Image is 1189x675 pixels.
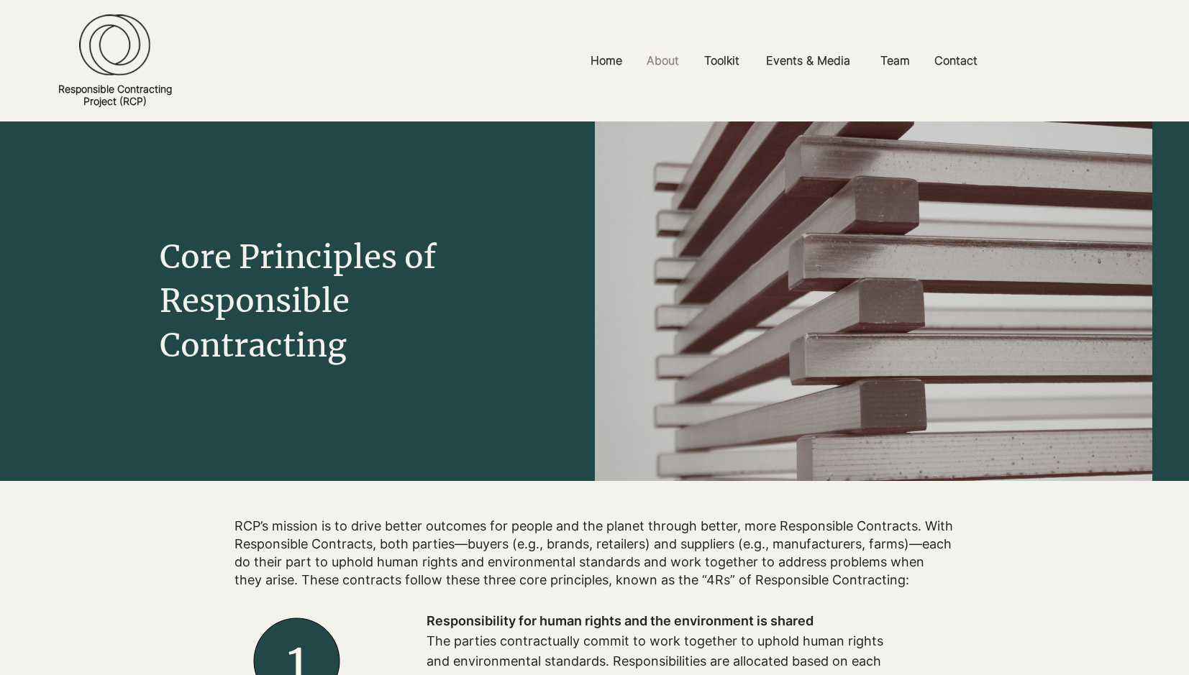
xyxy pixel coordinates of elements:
p: Team [873,45,917,77]
a: Team [870,45,924,77]
a: Responsible ContractingProject (RCP) [58,83,172,107]
img: pexels-noahdwilke-68725_edited.jpg [595,121,1152,481]
a: Home [580,45,636,77]
p: Home [583,45,629,77]
a: Toolkit [693,45,755,77]
a: Contact [924,45,993,77]
p: Contact [927,45,985,77]
a: About [636,45,693,77]
span: Responsibility for human rights and the environment is shared [427,613,814,628]
h1: Core Principles of Responsible Contracting [160,235,483,368]
a: Events & Media [755,45,870,77]
p: Toolkit [697,45,747,77]
nav: Site [422,45,1152,77]
h2: RCP’s mission is to drive better outcomes for people and the planet through better, more Responsi... [234,517,954,589]
p: About [639,45,686,77]
p: Events & Media [759,45,857,77]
